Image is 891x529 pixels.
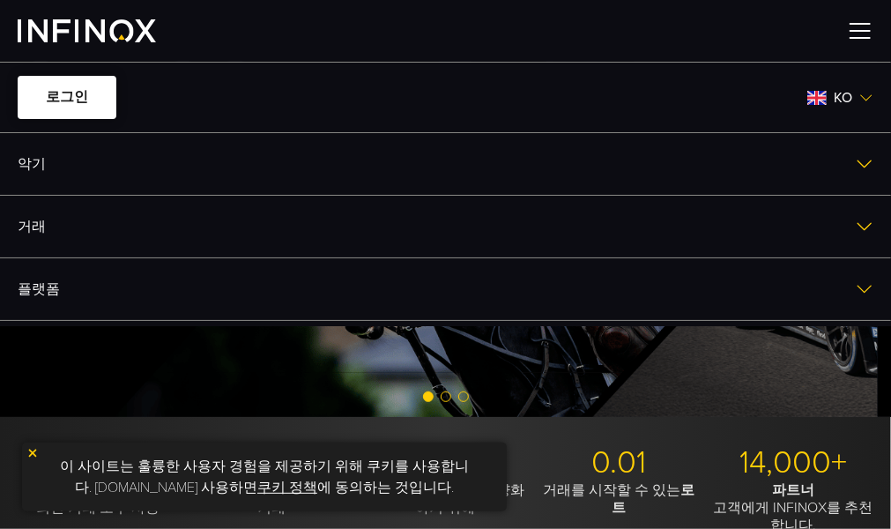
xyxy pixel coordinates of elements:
[18,216,46,237] font: 거래
[18,443,178,482] p: MT4/5
[772,481,814,499] strong: 파트너
[257,479,317,496] a: 쿠키 정책
[539,443,700,482] p: 0.01
[441,391,451,402] span: 슬라이드 2로 이동
[713,443,873,482] p: 14,000+
[827,87,859,108] span: KO
[60,458,469,496] font: 이 사이트는 훌륭한 사용자 경험을 제공하기 위해 쿠키를 사용합니다. [DOMAIN_NAME] 사용하면 에 동의하는 것입니다.
[458,391,469,402] span: 슬라이드 3으로 이동
[18,481,178,517] p: 최신 거래 도구 사용
[18,153,46,175] font: 악기
[26,447,39,459] img: 노란색 닫기 아이콘
[539,481,700,517] p: 거래를 시작할 수 있는
[18,76,116,119] a: 로그인
[423,391,434,402] span: 슬라이드 1로 이동
[18,279,60,300] font: 플랫폼
[613,481,695,517] strong: 로트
